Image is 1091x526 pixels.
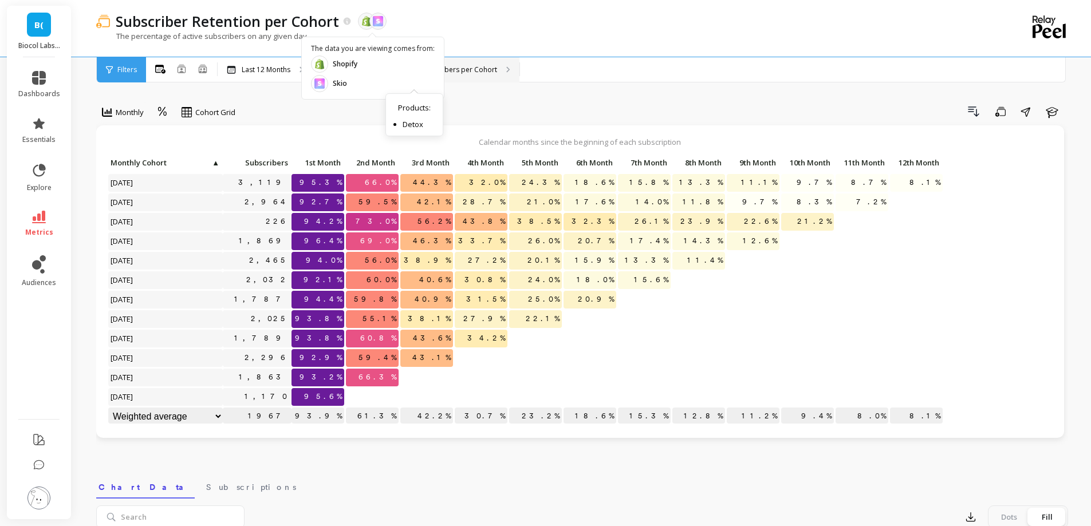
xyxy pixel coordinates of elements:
[795,213,834,230] span: 21.2%
[223,408,292,425] p: 1967
[222,155,277,172] div: Toggle SortBy
[225,158,288,167] span: Subscribers
[236,174,292,191] a: 3,119
[356,193,399,211] span: 59.5%
[292,155,344,171] p: 1st Month
[25,228,53,237] span: metrics
[741,232,779,250] span: 12.6%
[108,232,136,250] span: [DATE]
[403,158,450,167] span: 3rd Month
[18,41,60,50] p: Biocol Labs (US)
[297,193,344,211] span: 92.7%
[617,155,672,172] div: Toggle SortBy
[302,291,344,308] span: 94.4%
[455,155,507,171] p: 4th Month
[907,174,943,191] span: 8.1%
[108,271,136,288] span: [DATE]
[569,213,616,230] span: 32.3%
[742,213,779,230] span: 22.6%
[22,135,56,144] span: essentials
[564,408,616,425] p: 18.6%
[263,213,292,230] a: 226
[108,291,136,308] span: [DATE]
[466,252,507,269] span: 27.2%
[415,193,453,211] span: 42.1%
[460,193,507,211] span: 28.7%
[346,155,399,171] p: 2nd Month
[412,291,453,308] span: 40.9%
[462,271,507,288] span: 30.8%
[411,330,453,347] span: 43.6%
[623,252,671,269] span: 13.3%
[96,31,309,41] p: The percentage of active subscribers on any given day.
[563,155,617,172] div: Toggle SortBy
[99,481,192,493] span: Chart Data
[781,408,834,425] p: 9.4%
[574,271,616,288] span: 18.0%
[889,155,944,172] div: Toggle SortBy
[685,252,725,269] span: 11.4%
[345,155,400,172] div: Toggle SortBy
[411,174,453,191] span: 44.3%
[242,65,290,74] p: Last 12 Months
[573,252,616,269] span: 15.9%
[576,232,616,250] span: 20.7%
[682,232,725,250] span: 14.3%
[519,174,562,191] span: 24.3%
[294,158,341,167] span: 1st Month
[206,481,296,493] span: Subscriptions
[237,232,292,250] a: 1,869
[27,487,50,509] img: profile picture
[108,155,223,171] p: Monthly Cohort
[783,158,830,167] span: 10th Month
[108,388,136,405] span: [DATE]
[838,158,885,167] span: 11th Month
[108,330,136,347] span: [DATE]
[836,408,888,425] p: 8.0%
[116,11,339,31] p: Subscriber Retention per Cohort
[297,349,344,366] span: 92.9%
[415,213,453,230] span: 56.2%
[836,155,888,171] p: 11th Month
[672,155,725,171] p: 8th Month
[358,232,399,250] span: 69.0%
[34,18,44,31] span: B(
[892,158,939,167] span: 12th Month
[573,174,616,191] span: 18.6%
[990,508,1028,526] div: Dots
[632,271,671,288] span: 15.6%
[727,408,779,425] p: 11.2%
[356,369,399,386] span: 66.3%
[302,232,344,250] span: 96.4%
[526,232,562,250] span: 26.0%
[564,155,616,171] p: 6th Month
[618,408,671,425] p: 15.3%
[353,213,399,230] span: 73.0%
[361,16,372,26] img: api.shopify.svg
[242,193,292,211] a: 2,964
[632,213,671,230] span: 26.1%
[232,291,292,308] a: 1,787
[526,291,562,308] span: 25.0%
[356,349,399,366] span: 59.4%
[781,155,835,172] div: Toggle SortBy
[96,472,1068,499] nav: Tabs
[108,213,136,230] span: [DATE]
[672,155,726,172] div: Toggle SortBy
[509,155,563,172] div: Toggle SortBy
[620,158,667,167] span: 7th Month
[405,310,453,327] span: 38.1%
[302,213,344,230] span: 94.2%
[509,408,562,425] p: 23.2%
[400,155,454,172] div: Toggle SortBy
[373,16,383,26] img: api.skio.svg
[526,271,562,288] span: 24.0%
[211,158,219,167] span: ▲
[794,174,834,191] span: 9.7%
[302,388,344,405] span: 95.6%
[22,278,56,287] span: audiences
[364,271,399,288] span: 60.0%
[849,174,888,191] span: 8.7%
[680,193,725,211] span: 11.8%
[739,174,779,191] span: 11.1%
